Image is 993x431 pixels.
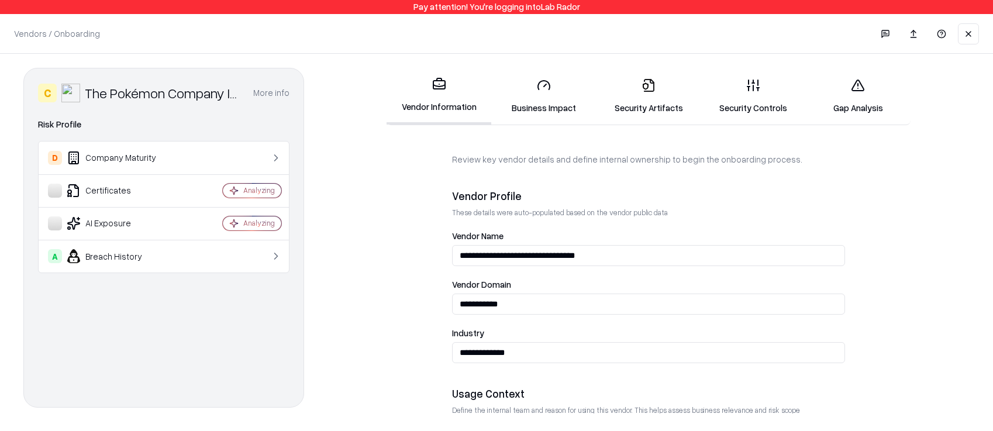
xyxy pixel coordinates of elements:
div: The Pokémon Company International [85,84,239,102]
div: D [48,151,62,165]
div: Company Maturity [48,151,188,165]
div: C [38,84,57,102]
label: Industry [452,329,845,337]
div: Analyzing [243,218,275,228]
div: Risk Profile [38,118,289,132]
a: Security Artifacts [596,69,701,123]
div: Analyzing [243,185,275,195]
label: Vendor Name [452,232,845,240]
button: More info [253,82,289,104]
a: Business Impact [491,69,596,123]
a: Gap Analysis [806,69,911,123]
div: Vendor Profile [452,189,845,203]
div: Usage Context [452,387,845,401]
div: Breach History [48,249,188,263]
p: Review key vendor details and define internal ownership to begin the onboarding process. [452,153,845,165]
a: Vendor Information [387,68,491,125]
div: AI Exposure [48,216,188,230]
p: Define the internal team and reason for using this vendor. This helps assess business relevance a... [452,405,845,415]
p: Vendors / Onboarding [14,27,100,40]
div: Certificates [48,184,188,198]
label: Vendor Domain [452,280,845,289]
div: A [48,249,62,263]
img: The Pokémon Company International [61,84,80,102]
p: These details were auto-populated based on the vendor public data [452,208,845,218]
a: Security Controls [701,69,806,123]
